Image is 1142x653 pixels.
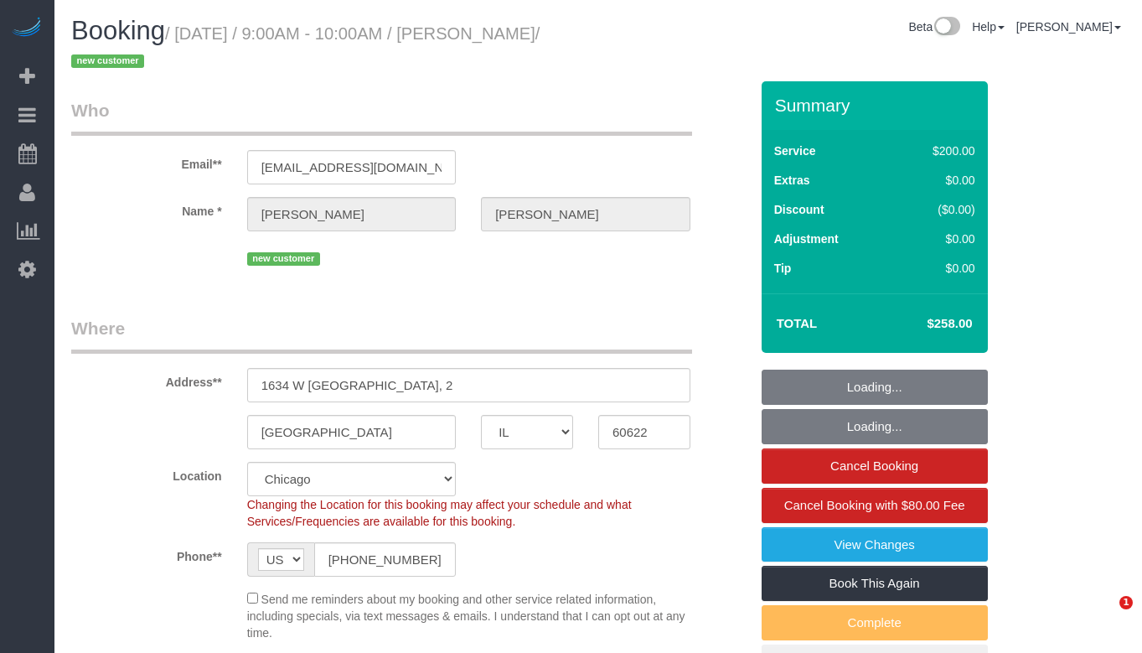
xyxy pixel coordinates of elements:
small: / [DATE] / 9:00AM - 10:00AM / [PERSON_NAME] [71,24,540,71]
h4: $258.00 [876,317,972,331]
img: New interface [933,17,960,39]
label: Location [59,462,235,485]
label: Tip [774,260,792,277]
strong: Total [777,316,818,330]
a: Cancel Booking [762,448,988,484]
input: First Name** [247,197,457,231]
h3: Summary [775,96,979,115]
div: ($0.00) [897,201,975,218]
label: Discount [774,201,824,218]
label: Service [774,143,816,159]
a: [PERSON_NAME] [1016,20,1121,34]
div: $0.00 [897,260,975,277]
a: View Changes [762,527,988,562]
div: $0.00 [897,231,975,247]
span: new customer [247,252,320,266]
a: Beta [908,20,960,34]
legend: Who [71,98,692,136]
span: 1 [1119,596,1133,609]
span: Changing the Location for this booking may affect your schedule and what Services/Frequencies are... [247,498,632,528]
label: Adjustment [774,231,839,247]
label: Name * [59,197,235,220]
input: Zip Code** [598,415,690,449]
input: Last Name* [481,197,690,231]
div: $200.00 [897,143,975,159]
label: Extras [774,172,810,189]
span: new customer [71,54,144,68]
span: Cancel Booking with $80.00 Fee [784,498,965,512]
a: Cancel Booking with $80.00 Fee [762,488,988,523]
div: $0.00 [897,172,975,189]
img: Automaid Logo [10,17,44,40]
span: Booking [71,16,165,45]
a: Help [972,20,1005,34]
legend: Where [71,316,692,354]
span: Send me reminders about my booking and other service related information, including specials, via... [247,593,685,640]
a: Book This Again [762,566,988,601]
iframe: Intercom live chat [1085,596,1125,636]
